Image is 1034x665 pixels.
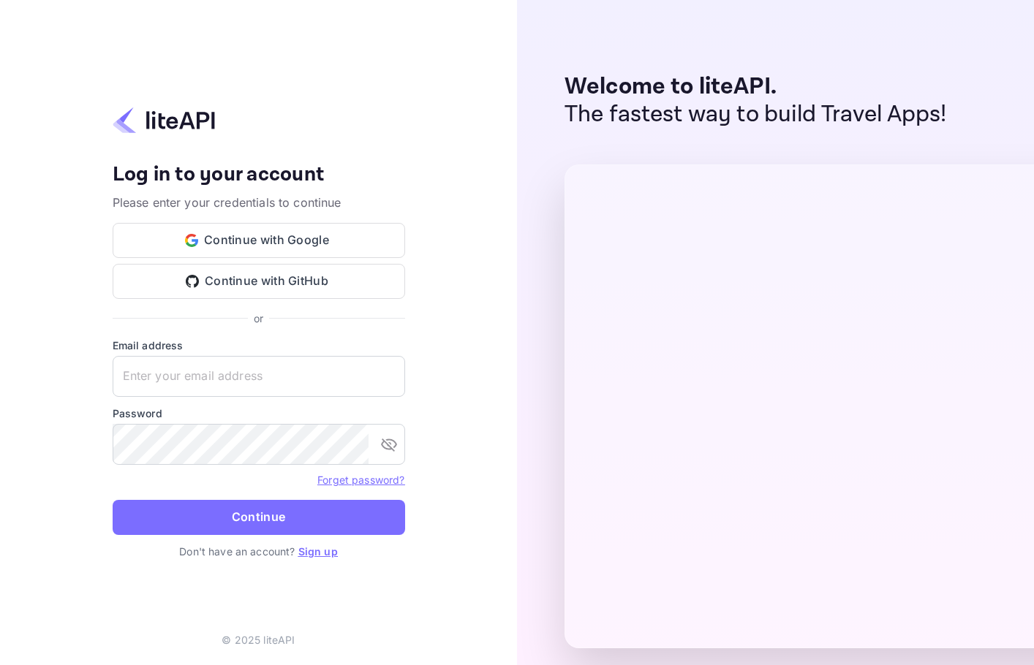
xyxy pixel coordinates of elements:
a: Sign up [298,545,338,558]
button: Continue [113,500,405,535]
a: Forget password? [317,474,404,486]
p: The fastest way to build Travel Apps! [565,101,947,129]
p: Welcome to liteAPI. [565,73,947,101]
p: Don't have an account? [113,544,405,559]
label: Email address [113,338,405,353]
h4: Log in to your account [113,162,405,188]
p: or [254,311,263,326]
label: Password [113,406,405,421]
img: liteapi [113,106,215,134]
p: Please enter your credentials to continue [113,194,405,211]
p: © 2025 liteAPI [222,632,295,647]
button: Continue with GitHub [113,264,405,299]
button: Continue with Google [113,223,405,258]
button: toggle password visibility [374,430,404,459]
a: Forget password? [317,472,404,487]
input: Enter your email address [113,356,405,397]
